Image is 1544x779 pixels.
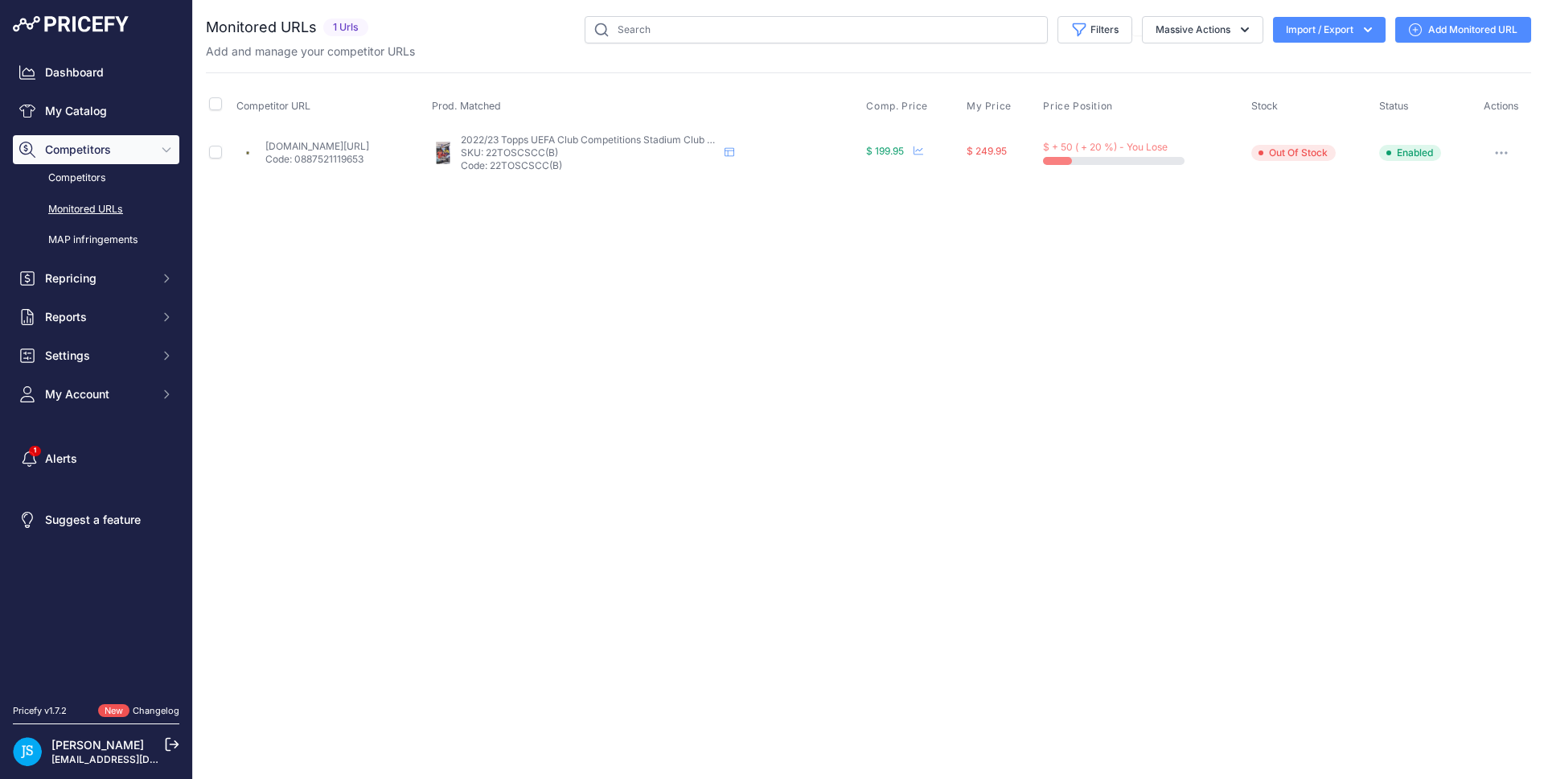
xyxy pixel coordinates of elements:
span: Stock [1251,100,1278,112]
span: New [98,704,129,718]
a: Changelog [133,705,179,716]
button: Massive Actions [1142,16,1263,43]
button: My Account [13,380,179,409]
span: Enabled [1379,145,1441,161]
button: Comp. Price [866,100,931,113]
span: My Price [967,100,1012,113]
span: Repricing [45,270,150,286]
p: Code: 22TOSCSCC(B) [461,159,718,172]
h2: Monitored URLs [206,16,317,39]
nav: Sidebar [13,58,179,685]
a: Monitored URLs [13,196,179,224]
span: 1 Urls [323,19,368,37]
span: $ + 50 ( + 20 %) - You Lose [1043,141,1168,153]
span: Out Of Stock [1251,145,1336,161]
a: My Catalog [13,97,179,126]
span: My Account [45,386,150,402]
button: Reports [13,303,179,332]
span: Prod. Matched [432,100,501,112]
p: Code: 0887521119653 [265,153,369,166]
button: Filters [1057,16,1132,43]
span: Status [1379,100,1409,112]
button: Settings [13,341,179,370]
p: Add and manage your competitor URLs [206,43,415,60]
a: Dashboard [13,58,179,87]
img: Pricefy Logo [13,16,129,32]
div: Pricefy v1.7.2 [13,704,67,718]
span: Price Position [1043,100,1112,113]
span: Comp. Price [866,100,928,113]
span: $ 249.95 [967,145,1007,157]
span: Reports [45,309,150,325]
span: Actions [1484,100,1519,112]
a: MAP infringements [13,226,179,254]
span: 2022/23 Topps UEFA Club Competitions Stadium Club Chrome Soccer Hobby Box [461,134,832,146]
input: Search [585,16,1048,43]
button: Import / Export [1273,17,1386,43]
a: Add Monitored URL [1395,17,1531,43]
a: [DOMAIN_NAME][URL] [265,140,369,152]
p: SKU: 22TOSCSCC(B) [461,146,718,159]
button: Competitors [13,135,179,164]
button: Repricing [13,264,179,293]
span: Competitors [45,142,150,158]
button: Price Position [1043,100,1115,113]
span: $ 199.95 [866,145,904,157]
button: My Price [967,100,1015,113]
a: Alerts [13,444,179,473]
a: [PERSON_NAME] [51,738,144,752]
span: Competitor URL [236,100,310,112]
a: [EMAIL_ADDRESS][DOMAIN_NAME] [51,753,220,765]
a: Competitors [13,164,179,192]
span: Settings [45,348,150,364]
a: Suggest a feature [13,505,179,534]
